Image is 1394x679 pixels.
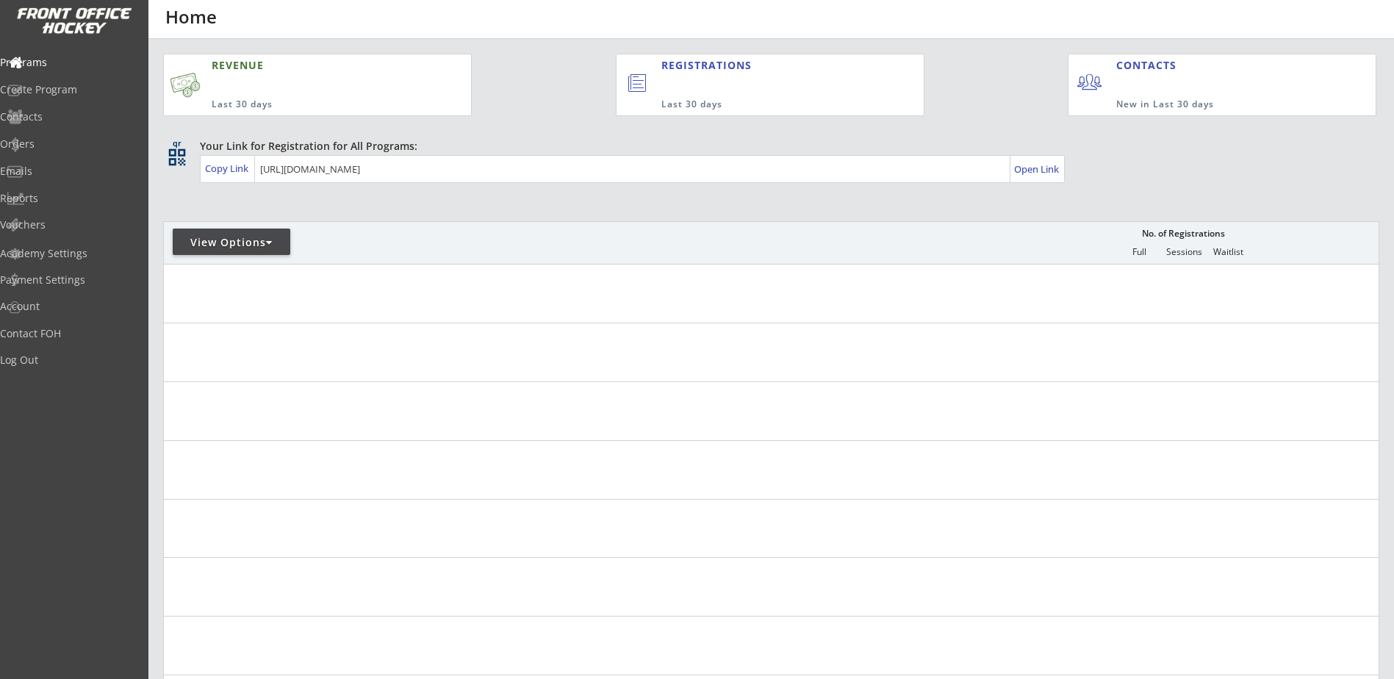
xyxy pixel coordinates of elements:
[1014,163,1060,176] div: Open Link
[1014,159,1060,179] a: Open Link
[168,139,185,148] div: qr
[173,235,290,250] div: View Options
[200,139,1334,154] div: Your Link for Registration for All Programs:
[166,146,188,168] button: qr_code
[1206,247,1250,257] div: Waitlist
[1162,247,1206,257] div: Sessions
[205,162,251,175] div: Copy Link
[212,58,401,73] div: REVENUE
[661,98,865,111] div: Last 30 days
[1116,98,1307,111] div: New in Last 30 days
[1117,247,1161,257] div: Full
[212,98,401,111] div: Last 30 days
[661,58,857,73] div: REGISTRATIONS
[1116,58,1183,73] div: CONTACTS
[1138,229,1229,239] div: No. of Registrations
